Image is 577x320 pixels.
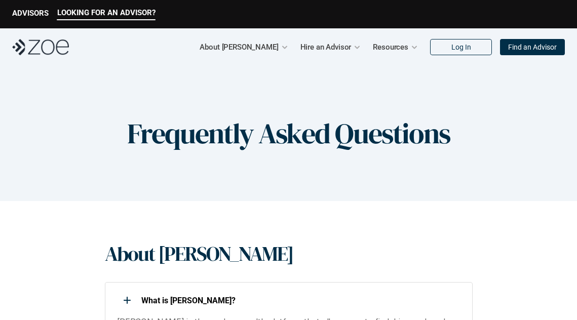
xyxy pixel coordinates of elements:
p: Hire an Advisor [300,39,352,55]
p: ADVISORS [12,9,49,18]
p: What is [PERSON_NAME]? [141,296,463,305]
p: LOOKING FOR AN ADVISOR? [57,8,156,17]
a: Find an Advisor [500,39,565,55]
p: About [PERSON_NAME] [200,39,278,55]
h1: About [PERSON_NAME] [105,242,293,266]
h1: Frequently Asked Questions [127,116,450,150]
p: Resources [373,39,408,55]
a: Log In [430,39,492,55]
p: Log In [451,43,471,52]
p: Find an Advisor [508,43,557,52]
